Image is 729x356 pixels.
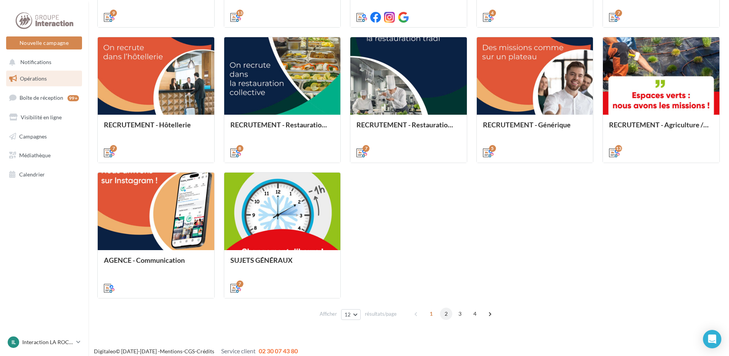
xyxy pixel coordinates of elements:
[469,308,481,320] span: 4
[615,10,622,16] div: 7
[345,311,351,318] span: 12
[609,121,713,136] div: RECRUTEMENT - Agriculture / Espaces verts
[320,310,337,318] span: Afficher
[19,152,51,158] span: Médiathèque
[184,348,195,354] a: CGS
[703,330,721,348] div: Open Intercom Messenger
[160,348,182,354] a: Mentions
[22,338,73,346] p: Interaction LA ROCHE SUR YON
[356,121,461,136] div: RECRUTEMENT - Restauration traditionnelle
[67,95,79,101] div: 99+
[5,166,84,183] a: Calendrier
[6,335,82,349] a: IL Interaction LA ROCHE SUR YON
[21,114,62,120] span: Visibilité en ligne
[20,59,51,66] span: Notifications
[236,145,243,152] div: 8
[341,309,361,320] button: 12
[440,308,452,320] span: 2
[259,347,298,354] span: 02 30 07 43 80
[197,348,214,354] a: Crédits
[489,145,496,152] div: 5
[5,147,84,163] a: Médiathèque
[5,129,84,145] a: Campagnes
[615,145,622,152] div: 13
[20,75,47,82] span: Opérations
[363,145,369,152] div: 7
[110,10,117,16] div: 9
[425,308,437,320] span: 1
[94,348,116,354] a: Digitaleo
[19,133,47,139] span: Campagnes
[5,109,84,125] a: Visibilité en ligne
[230,256,335,272] div: SUJETS GÉNÉRAUX
[5,89,84,106] a: Boîte de réception99+
[365,310,397,318] span: résultats/page
[483,121,587,136] div: RECRUTEMENT - Générique
[221,347,256,354] span: Service client
[94,348,298,354] span: © [DATE]-[DATE] - - -
[230,121,335,136] div: RECRUTEMENT - Restauration collective
[454,308,466,320] span: 3
[11,338,16,346] span: IL
[489,10,496,16] div: 4
[236,10,243,16] div: 13
[110,145,117,152] div: 7
[104,121,208,136] div: RECRUTEMENT - Hôtellerie
[19,171,45,178] span: Calendrier
[236,280,243,287] div: 7
[104,256,208,272] div: AGENCE - Communication
[20,94,63,101] span: Boîte de réception
[5,71,84,87] a: Opérations
[6,36,82,49] button: Nouvelle campagne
